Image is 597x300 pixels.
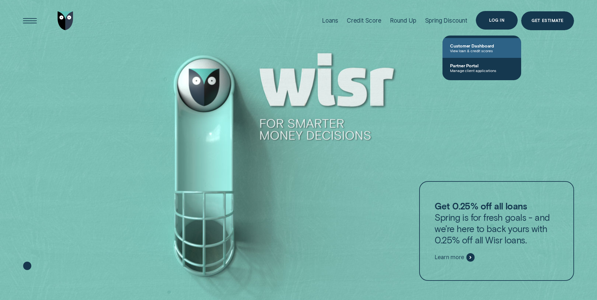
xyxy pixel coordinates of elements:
[20,11,39,30] button: Open Menu
[347,17,381,24] div: Credit Score
[435,254,464,261] span: Learn more
[419,181,574,281] a: Get 0.25% off all loansSpring is for fresh goals - and we’re here to back yours with 0.25% off al...
[322,17,338,24] div: Loans
[450,48,514,53] span: View loan & credit scores
[390,17,416,24] div: Round Up
[450,63,514,68] span: Partner Portal
[521,11,574,30] a: Get Estimate
[442,58,521,78] a: Partner PortalManage client applications
[489,19,504,22] div: Log in
[442,38,521,58] a: Customer DashboardView loan & credit scores
[425,17,467,24] div: Spring Discount
[476,11,518,30] button: Log in
[450,68,514,73] span: Manage client applications
[435,200,558,246] p: Spring is for fresh goals - and we’re here to back yours with 0.25% off all Wisr loans.
[58,11,73,30] img: Wisr
[435,200,527,211] strong: Get 0.25% off all loans
[450,43,514,48] span: Customer Dashboard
